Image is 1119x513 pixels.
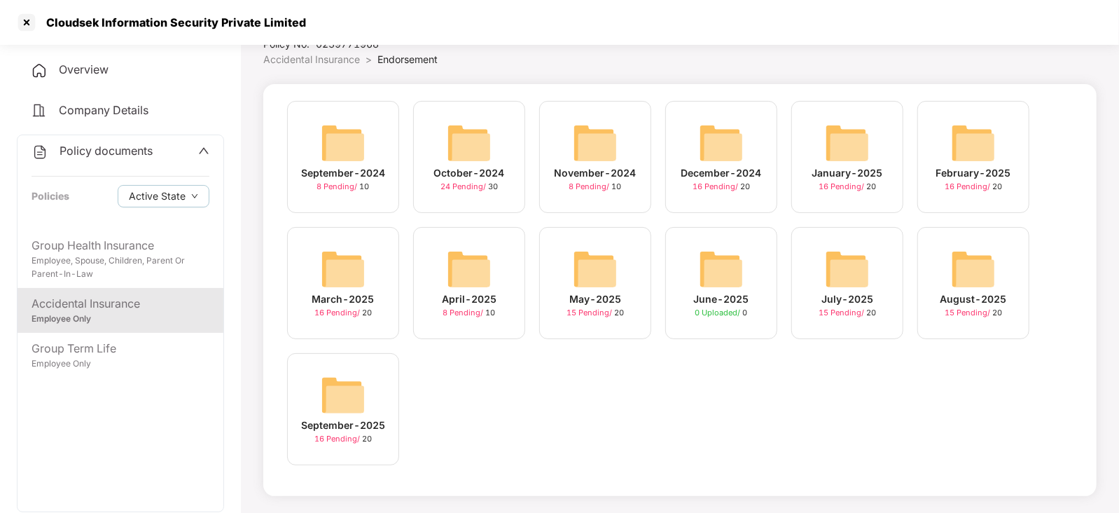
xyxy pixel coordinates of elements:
[821,292,873,307] div: July-2025
[321,121,366,165] img: svg+xml;base64,PHN2ZyB4bWxucz0iaHR0cDovL3d3dy53My5vcmcvMjAwMC9zdmciIHdpZHRoPSI2NCIgaGVpZ2h0PSI2NC...
[59,62,109,76] span: Overview
[945,182,992,191] span: 16 Pending /
[301,165,385,181] div: September-2024
[32,340,209,357] div: Group Term Life
[38,15,306,29] div: Cloudsek Information Security Private Limited
[569,182,612,191] span: 8 Pending /
[819,308,866,317] span: 15 Pending /
[440,182,488,191] span: 24 Pending /
[699,121,744,165] img: svg+xml;base64,PHN2ZyB4bWxucz0iaHR0cDovL3d3dy53My5vcmcvMjAwMC9zdmciIHdpZHRoPSI2NCIgaGVpZ2h0PSI2NC...
[951,247,996,292] img: svg+xml;base64,PHN2ZyB4bWxucz0iaHR0cDovL3d3dy53My5vcmcvMjAwMC9zdmciIHdpZHRoPSI2NCIgaGVpZ2h0PSI2NC...
[32,254,209,281] div: Employee, Spouse, Children, Parent Or Parent-In-Law
[129,189,186,204] span: Active State
[60,144,153,158] span: Policy documents
[317,182,360,191] span: 8 Pending /
[681,165,762,181] div: December-2024
[819,182,866,191] span: 16 Pending /
[945,307,1002,319] div: 20
[694,292,749,307] div: June-2025
[573,121,618,165] img: svg+xml;base64,PHN2ZyB4bWxucz0iaHR0cDovL3d3dy53My5vcmcvMjAwMC9zdmciIHdpZHRoPSI2NCIgaGVpZ2h0PSI2NC...
[191,193,198,200] span: down
[312,292,375,307] div: March-2025
[32,237,209,254] div: Group Health Insurance
[825,121,870,165] img: svg+xml;base64,PHN2ZyB4bWxucz0iaHR0cDovL3d3dy53My5vcmcvMjAwMC9zdmciIHdpZHRoPSI2NCIgaGVpZ2h0PSI2NC...
[819,307,876,319] div: 20
[198,145,209,156] span: up
[32,313,209,326] div: Employee Only
[263,53,360,65] span: Accidental Insurance
[314,308,362,317] span: 16 Pending /
[447,121,492,165] img: svg+xml;base64,PHN2ZyB4bWxucz0iaHR0cDovL3d3dy53My5vcmcvMjAwMC9zdmciIHdpZHRoPSI2NCIgaGVpZ2h0PSI2NC...
[314,307,372,319] div: 20
[314,434,362,444] span: 16 Pending /
[555,165,637,181] div: November-2024
[567,308,614,317] span: 15 Pending /
[317,181,370,193] div: 10
[951,121,996,165] img: svg+xml;base64,PHN2ZyB4bWxucz0iaHR0cDovL3d3dy53My5vcmcvMjAwMC9zdmciIHdpZHRoPSI2NCIgaGVpZ2h0PSI2NC...
[569,292,621,307] div: May-2025
[31,102,48,119] img: svg+xml;base64,PHN2ZyB4bWxucz0iaHR0cDovL3d3dy53My5vcmcvMjAwMC9zdmciIHdpZHRoPSIyNCIgaGVpZ2h0PSIyNC...
[443,308,486,317] span: 8 Pending /
[693,182,740,191] span: 16 Pending /
[59,103,148,117] span: Company Details
[434,165,505,181] div: October-2024
[32,357,209,371] div: Employee Only
[567,307,624,319] div: 20
[447,247,492,292] img: svg+xml;base64,PHN2ZyB4bWxucz0iaHR0cDovL3d3dy53My5vcmcvMjAwMC9zdmciIHdpZHRoPSI2NCIgaGVpZ2h0PSI2NC...
[945,181,1002,193] div: 20
[695,308,743,317] span: 0 Uploaded /
[819,181,876,193] div: 20
[940,292,1007,307] div: August-2025
[699,247,744,292] img: svg+xml;base64,PHN2ZyB4bWxucz0iaHR0cDovL3d3dy53My5vcmcvMjAwMC9zdmciIHdpZHRoPSI2NCIgaGVpZ2h0PSI2NC...
[693,181,750,193] div: 20
[32,189,69,204] div: Policies
[118,185,209,207] button: Active Statedown
[440,181,498,193] div: 30
[442,292,496,307] div: April-2025
[366,53,372,65] span: >
[945,308,992,317] span: 15 Pending /
[301,418,385,433] div: September-2025
[32,144,48,160] img: svg+xml;base64,PHN2ZyB4bWxucz0iaHR0cDovL3d3dy53My5vcmcvMjAwMC9zdmciIHdpZHRoPSIyNCIgaGVpZ2h0PSIyNC...
[314,433,372,445] div: 20
[573,247,618,292] img: svg+xml;base64,PHN2ZyB4bWxucz0iaHR0cDovL3d3dy53My5vcmcvMjAwMC9zdmciIHdpZHRoPSI2NCIgaGVpZ2h0PSI2NC...
[695,307,748,319] div: 0
[32,295,209,313] div: Accidental Insurance
[936,165,1011,181] div: February-2025
[569,181,622,193] div: 10
[31,62,48,79] img: svg+xml;base64,PHN2ZyB4bWxucz0iaHR0cDovL3d3dy53My5vcmcvMjAwMC9zdmciIHdpZHRoPSIyNCIgaGVpZ2h0PSIyNC...
[321,373,366,418] img: svg+xml;base64,PHN2ZyB4bWxucz0iaHR0cDovL3d3dy53My5vcmcvMjAwMC9zdmciIHdpZHRoPSI2NCIgaGVpZ2h0PSI2NC...
[825,247,870,292] img: svg+xml;base64,PHN2ZyB4bWxucz0iaHR0cDovL3d3dy53My5vcmcvMjAwMC9zdmciIHdpZHRoPSI2NCIgaGVpZ2h0PSI2NC...
[812,165,883,181] div: January-2025
[443,307,496,319] div: 10
[377,53,438,65] span: Endorsement
[321,247,366,292] img: svg+xml;base64,PHN2ZyB4bWxucz0iaHR0cDovL3d3dy53My5vcmcvMjAwMC9zdmciIHdpZHRoPSI2NCIgaGVpZ2h0PSI2NC...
